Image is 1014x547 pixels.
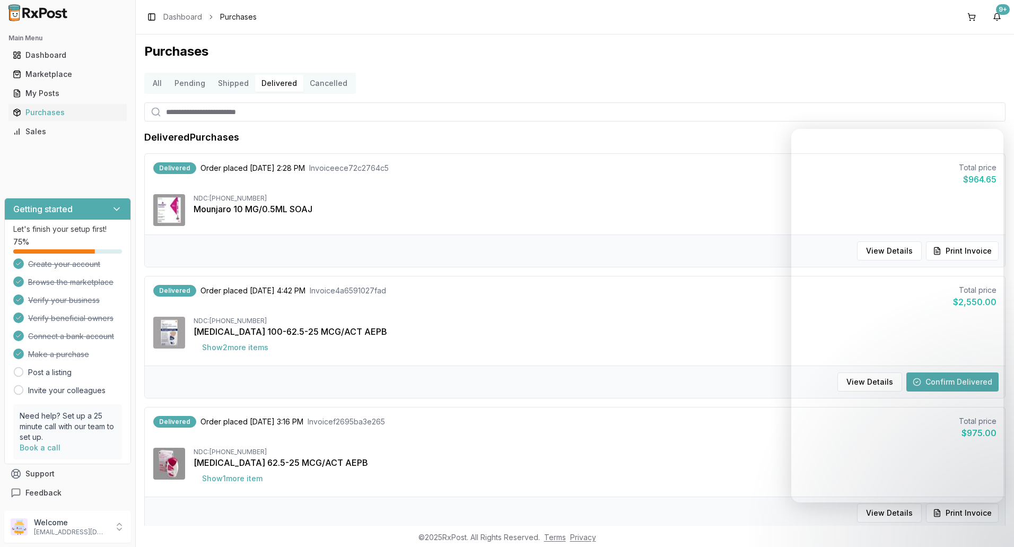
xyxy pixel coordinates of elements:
[8,34,127,42] h2: Main Menu
[8,65,127,84] a: Marketplace
[144,43,1006,60] h1: Purchases
[996,4,1010,15] div: 9+
[13,126,123,137] div: Sales
[13,50,123,60] div: Dashboard
[857,503,922,523] button: View Details
[194,317,996,325] div: NDC: [PHONE_NUMBER]
[28,385,106,396] a: Invite your colleagues
[20,411,116,442] p: Need help? Set up a 25 minute call with our team to set up.
[34,517,108,528] p: Welcome
[28,367,72,378] a: Post a listing
[153,285,196,297] div: Delivered
[168,75,212,92] button: Pending
[4,66,131,83] button: Marketplace
[194,448,996,456] div: NDC: [PHONE_NUMBER]
[194,194,996,203] div: NDC: [PHONE_NUMBER]
[8,122,127,141] a: Sales
[220,12,257,22] span: Purchases
[153,416,196,428] div: Delivered
[28,295,100,306] span: Verify your business
[255,75,303,92] button: Delivered
[13,237,29,247] span: 75 %
[308,416,385,427] span: Invoice f2695ba3e265
[153,162,196,174] div: Delivered
[4,85,131,102] button: My Posts
[4,4,72,21] img: RxPost Logo
[28,313,113,324] span: Verify beneficial owners
[25,488,62,498] span: Feedback
[200,163,305,173] span: Order placed [DATE] 2:28 PM
[13,107,123,118] div: Purchases
[200,285,305,296] span: Order placed [DATE] 4:42 PM
[303,75,354,92] button: Cancelled
[28,277,113,288] span: Browse the marketplace
[194,469,271,488] button: Show1more item
[4,47,131,64] button: Dashboard
[13,69,123,80] div: Marketplace
[34,528,108,536] p: [EMAIL_ADDRESS][DOMAIN_NAME]
[4,483,131,502] button: Feedback
[8,84,127,103] a: My Posts
[163,12,257,22] nav: breadcrumb
[791,129,1003,502] iframe: Intercom live chat
[194,456,996,469] div: [MEDICAL_DATA] 62.5-25 MCG/ACT AEPB
[153,317,185,349] img: Trelegy Ellipta 100-62.5-25 MCG/ACT AEPB
[28,331,114,342] span: Connect a bank account
[978,511,1003,536] iframe: Intercom live chat
[4,123,131,140] button: Sales
[153,194,185,226] img: Mounjaro 10 MG/0.5ML SOAJ
[310,285,386,296] span: Invoice 4a6591027fad
[28,349,89,360] span: Make a purchase
[194,325,996,338] div: [MEDICAL_DATA] 100-62.5-25 MCG/ACT AEPB
[200,416,303,427] span: Order placed [DATE] 3:16 PM
[194,203,996,215] div: Mounjaro 10 MG/0.5ML SOAJ
[144,130,239,145] h1: Delivered Purchases
[153,448,185,480] img: Anoro Ellipta 62.5-25 MCG/ACT AEPB
[11,518,28,535] img: User avatar
[4,104,131,121] button: Purchases
[212,75,255,92] button: Shipped
[13,224,122,235] p: Let's finish your setup first!
[20,443,60,452] a: Book a call
[8,103,127,122] a: Purchases
[544,533,566,542] a: Terms
[8,46,127,65] a: Dashboard
[28,259,100,270] span: Create your account
[194,338,277,357] button: Show2more items
[4,464,131,483] button: Support
[570,533,596,542] a: Privacy
[926,503,999,523] button: Print Invoice
[163,12,202,22] a: Dashboard
[309,163,389,173] span: Invoice ece72c2764c5
[989,8,1006,25] button: 9+
[146,75,168,92] button: All
[13,203,73,215] h3: Getting started
[13,88,123,99] div: My Posts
